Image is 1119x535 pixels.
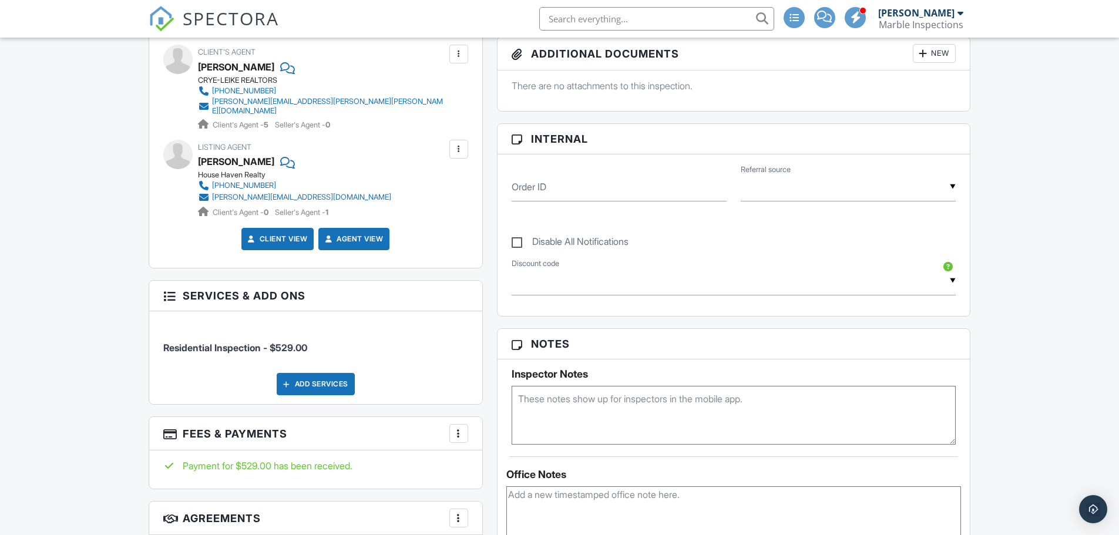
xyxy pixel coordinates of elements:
[198,191,391,203] a: [PERSON_NAME][EMAIL_ADDRESS][DOMAIN_NAME]
[512,258,559,269] label: Discount code
[246,233,308,245] a: Client View
[198,170,401,180] div: House Haven Realty
[264,208,268,217] strong: 0
[198,153,274,170] a: [PERSON_NAME]
[198,180,391,191] a: [PHONE_NUMBER]
[212,193,391,202] div: [PERSON_NAME][EMAIL_ADDRESS][DOMAIN_NAME]
[212,97,446,116] div: [PERSON_NAME][EMAIL_ADDRESS][PERSON_NAME][PERSON_NAME][DOMAIN_NAME]
[879,19,963,31] div: Marble Inspections
[198,76,456,85] div: CRYE-LEIKE REALTORS
[512,236,629,251] label: Disable All Notifications
[322,233,383,245] a: Agent View
[498,124,970,154] h3: Internal
[213,120,270,129] span: Client's Agent -
[198,48,256,56] span: Client's Agent
[213,208,270,217] span: Client's Agent -
[198,143,251,152] span: Listing Agent
[212,86,276,96] div: [PHONE_NUMBER]
[277,373,355,395] div: Add Services
[275,208,328,217] span: Seller's Agent -
[512,180,546,193] label: Order ID
[183,6,279,31] span: SPECTORA
[149,6,174,32] img: The Best Home Inspection Software - Spectora
[149,281,482,311] h3: Services & Add ons
[913,44,956,63] div: New
[275,120,330,129] span: Seller's Agent -
[325,120,330,129] strong: 0
[198,58,274,76] a: [PERSON_NAME]
[878,7,955,19] div: [PERSON_NAME]
[1079,495,1107,523] div: Open Intercom Messenger
[741,164,791,175] label: Referral source
[539,7,774,31] input: Search everything...
[264,120,268,129] strong: 5
[498,329,970,359] h3: Notes
[512,79,956,92] p: There are no attachments to this inspection.
[198,97,446,116] a: [PERSON_NAME][EMAIL_ADDRESS][PERSON_NAME][PERSON_NAME][DOMAIN_NAME]
[512,368,956,380] h5: Inspector Notes
[149,417,482,450] h3: Fees & Payments
[163,459,468,472] div: Payment for $529.00 has been received.
[149,16,279,41] a: SPECTORA
[498,37,970,70] h3: Additional Documents
[163,342,307,354] span: Residential Inspection - $529.00
[212,181,276,190] div: [PHONE_NUMBER]
[149,502,482,535] h3: Agreements
[325,208,328,217] strong: 1
[198,85,446,97] a: [PHONE_NUMBER]
[163,320,468,364] li: Service: Residential Inspection
[506,469,962,480] div: Office Notes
